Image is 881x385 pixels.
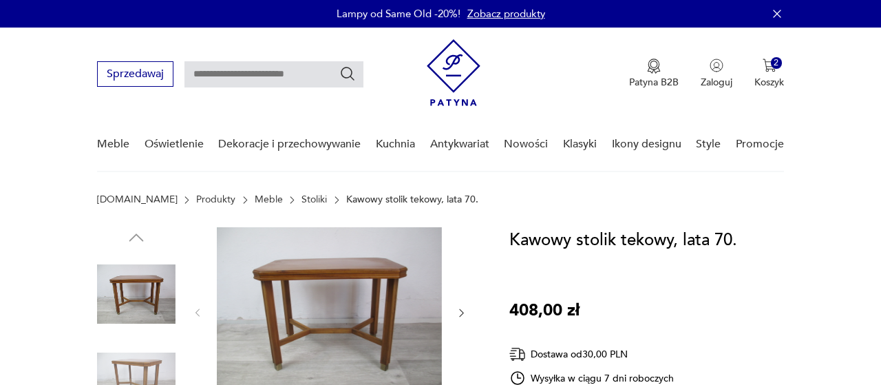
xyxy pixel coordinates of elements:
[196,194,235,205] a: Produkty
[97,194,178,205] a: [DOMAIN_NAME]
[218,118,361,171] a: Dekoracje i przechowywanie
[339,65,356,82] button: Szukaj
[145,118,204,171] a: Oświetlenie
[701,59,732,89] button: Zaloguj
[754,59,784,89] button: 2Koszyk
[97,61,173,87] button: Sprzedawaj
[97,70,173,80] a: Sprzedawaj
[97,255,176,333] img: Zdjęcie produktu Kawowy stolik tekowy, lata 70.
[467,7,545,21] a: Zobacz produkty
[710,59,723,72] img: Ikonka użytkownika
[509,346,526,363] img: Ikona dostawy
[97,118,129,171] a: Meble
[504,118,548,171] a: Nowości
[696,118,721,171] a: Style
[629,59,679,89] a: Ikona medaluPatyna B2B
[430,118,489,171] a: Antykwariat
[771,57,783,69] div: 2
[255,194,283,205] a: Meble
[701,76,732,89] p: Zaloguj
[754,76,784,89] p: Koszyk
[301,194,327,205] a: Stoliki
[427,39,480,106] img: Patyna - sklep z meblami i dekoracjami vintage
[509,346,675,363] div: Dostawa od 30,00 PLN
[563,118,597,171] a: Klasyki
[509,298,580,324] p: 408,00 zł
[736,118,784,171] a: Promocje
[629,76,679,89] p: Patyna B2B
[337,7,460,21] p: Lampy od Same Old -20%!
[629,59,679,89] button: Patyna B2B
[763,59,776,72] img: Ikona koszyka
[647,59,661,74] img: Ikona medalu
[509,227,737,253] h1: Kawowy stolik tekowy, lata 70.
[376,118,415,171] a: Kuchnia
[346,194,478,205] p: Kawowy stolik tekowy, lata 70.
[612,118,681,171] a: Ikony designu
